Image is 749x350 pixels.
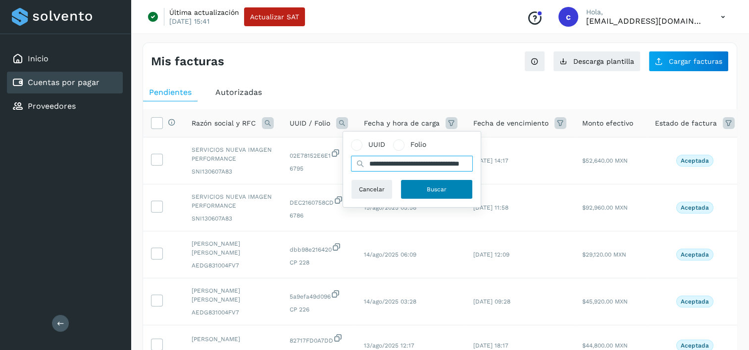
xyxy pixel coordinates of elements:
[192,118,256,129] span: Razón social y RFC
[586,16,705,26] p: cxp@53cargo.com
[290,258,348,267] span: CP 228
[582,118,633,129] span: Monto efectivo
[192,308,274,317] span: AEDG831004FV7
[244,7,305,26] button: Actualizar SAT
[681,298,709,305] p: Aceptada
[473,298,510,305] span: [DATE] 09:28
[582,251,626,258] span: $29,120.00 MXN
[290,305,348,314] span: CP 226
[7,72,123,93] div: Cuentas por pagar
[473,204,508,211] span: [DATE] 11:58
[192,286,274,304] span: [PERSON_NAME] [PERSON_NAME]
[290,333,348,345] span: 82717FD0A7DD
[681,204,709,211] p: Aceptada
[473,118,549,129] span: Fecha de vencimiento
[649,51,729,72] button: Cargar facturas
[192,335,274,344] span: [PERSON_NAME]
[28,54,49,63] a: Inicio
[290,289,348,301] span: 5a9efa49d096
[28,78,100,87] a: Cuentas por pagar
[681,342,709,349] p: Aceptada
[473,157,508,164] span: [DATE] 14:17
[7,95,123,117] div: Proveedores
[290,211,348,220] span: 6786
[681,251,709,258] p: Aceptada
[364,251,416,258] span: 14/ago/2025 06:09
[215,87,262,97] span: Autorizadas
[553,51,641,72] button: Descarga plantilla
[7,48,123,70] div: Inicio
[582,342,628,349] span: $44,800.00 MXN
[250,13,299,20] span: Actualizar SAT
[290,164,348,173] span: 6795
[582,204,628,211] span: $92,960.00 MXN
[169,8,239,17] p: Última actualización
[151,54,224,69] h4: Mis facturas
[582,157,628,164] span: $52,640.00 MXN
[290,148,348,160] span: 02E78152E6E1
[192,214,274,223] span: SNI130607A83
[192,145,274,163] span: SERVICIOS NUEVA IMAGEN PERFORMANCE
[586,8,705,16] p: Hola,
[192,192,274,210] span: SERVICIOS NUEVA IMAGEN PERFORMANCE
[364,298,416,305] span: 14/ago/2025 03:28
[290,118,330,129] span: UUID / Folio
[655,118,717,129] span: Estado de factura
[473,342,508,349] span: [DATE] 18:17
[364,342,414,349] span: 13/ago/2025 12:17
[669,58,722,65] span: Cargar facturas
[192,167,274,176] span: SNI130607A83
[364,204,416,211] span: 15/ago/2025 05:58
[192,239,274,257] span: [PERSON_NAME] [PERSON_NAME]
[290,242,348,254] span: dbb98e216420
[573,58,634,65] span: Descarga plantilla
[681,157,709,164] p: Aceptada
[192,261,274,270] span: AEDG831004FV7
[473,251,509,258] span: [DATE] 12:09
[149,87,192,97] span: Pendientes
[290,195,348,207] span: DEC2160758CD
[169,17,209,26] p: [DATE] 15:41
[28,101,76,111] a: Proveedores
[364,118,440,129] span: Fecha y hora de carga
[582,298,628,305] span: $45,920.00 MXN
